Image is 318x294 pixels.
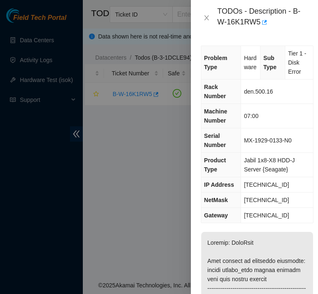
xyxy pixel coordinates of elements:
span: Machine Number [204,108,227,124]
span: Sub Type [263,55,277,70]
span: NetMask [204,197,228,203]
span: Hardware [244,55,256,70]
div: TODOs - Description - B-W-16K1RW5 [217,7,308,29]
span: [TECHNICAL_ID] [244,197,289,203]
span: Product Type [204,157,226,173]
span: Rack Number [204,84,226,99]
span: Tier 1 - Disk Error [288,50,306,75]
span: Problem Type [204,55,227,70]
span: IP Address [204,181,234,188]
span: [TECHNICAL_ID] [244,181,289,188]
span: den.500.16 [244,88,273,95]
button: Close [201,14,212,22]
span: MX-1929-0133-N0 [244,137,291,144]
span: Jabil 1x8-X8 HDD-J Server {Seagate} [244,157,295,173]
span: Gateway [204,212,228,219]
span: 07:00 [244,113,258,119]
span: close [203,14,210,21]
span: Serial Number [204,133,226,148]
span: [TECHNICAL_ID] [244,212,289,219]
